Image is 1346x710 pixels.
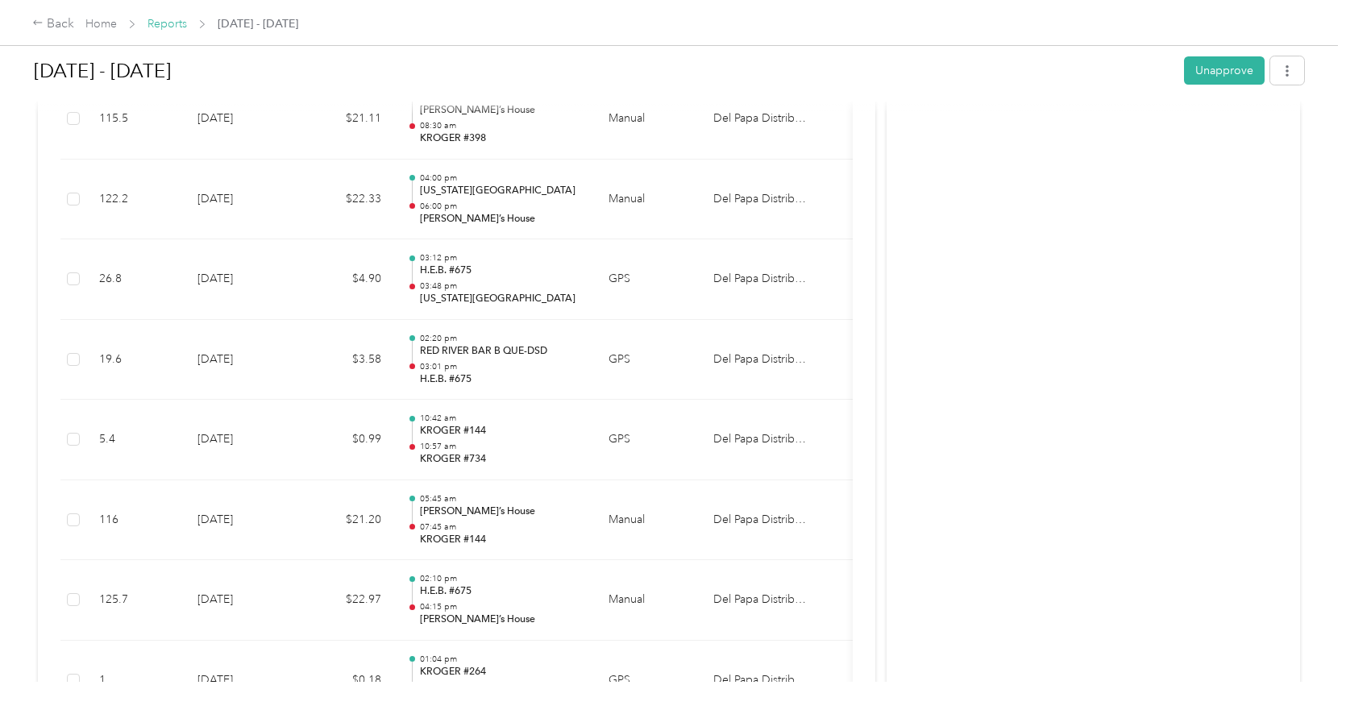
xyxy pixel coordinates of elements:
[420,682,583,693] p: 01:09 pm
[420,504,583,519] p: [PERSON_NAME]’s House
[297,79,394,160] td: $21.11
[596,79,700,160] td: Manual
[185,480,297,561] td: [DATE]
[700,160,821,240] td: Del Papa Distributing
[1184,56,1265,85] button: Unapprove
[86,239,185,320] td: 26.8
[700,320,821,401] td: Del Papa Distributing
[420,493,583,504] p: 05:45 am
[86,79,185,160] td: 115.5
[700,400,821,480] td: Del Papa Distributing
[185,560,297,641] td: [DATE]
[420,333,583,344] p: 02:20 pm
[420,120,583,131] p: 08:30 am
[420,264,583,278] p: H.E.B. #675
[420,413,583,424] p: 10:42 am
[34,52,1173,90] h1: Sep 1 - 30, 2025
[86,560,185,641] td: 125.7
[420,280,583,292] p: 03:48 pm
[297,400,394,480] td: $0.99
[297,320,394,401] td: $3.58
[185,320,297,401] td: [DATE]
[147,17,187,31] a: Reports
[32,15,74,34] div: Back
[700,239,821,320] td: Del Papa Distributing
[86,400,185,480] td: 5.4
[596,480,700,561] td: Manual
[700,560,821,641] td: Del Papa Distributing
[185,239,297,320] td: [DATE]
[700,79,821,160] td: Del Papa Distributing
[596,239,700,320] td: GPS
[596,400,700,480] td: GPS
[420,252,583,264] p: 03:12 pm
[596,560,700,641] td: Manual
[185,160,297,240] td: [DATE]
[85,17,117,31] a: Home
[420,584,583,599] p: H.E.B. #675
[218,15,298,32] span: [DATE] - [DATE]
[420,361,583,372] p: 03:01 pm
[596,320,700,401] td: GPS
[420,601,583,612] p: 04:15 pm
[420,521,583,533] p: 07:45 am
[297,560,394,641] td: $22.97
[86,320,185,401] td: 19.6
[420,344,583,359] p: RED RIVER BAR B QUE-DSD
[420,184,583,198] p: [US_STATE][GEOGRAPHIC_DATA]
[185,400,297,480] td: [DATE]
[420,452,583,467] p: KROGER #734
[420,424,583,438] p: KROGER #144
[1256,620,1346,710] iframe: Everlance-gr Chat Button Frame
[420,172,583,184] p: 04:00 pm
[86,480,185,561] td: 116
[420,372,583,387] p: H.E.B. #675
[700,480,821,561] td: Del Papa Distributing
[420,533,583,547] p: KROGER #144
[420,212,583,226] p: [PERSON_NAME]’s House
[420,292,583,306] p: [US_STATE][GEOGRAPHIC_DATA]
[297,480,394,561] td: $21.20
[185,79,297,160] td: [DATE]
[420,665,583,679] p: KROGER #264
[297,239,394,320] td: $4.90
[297,160,394,240] td: $22.33
[596,160,700,240] td: Manual
[420,201,583,212] p: 06:00 pm
[420,441,583,452] p: 10:57 am
[420,612,583,627] p: [PERSON_NAME]’s House
[86,160,185,240] td: 122.2
[420,131,583,146] p: KROGER #398
[420,654,583,665] p: 01:04 pm
[420,573,583,584] p: 02:10 pm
